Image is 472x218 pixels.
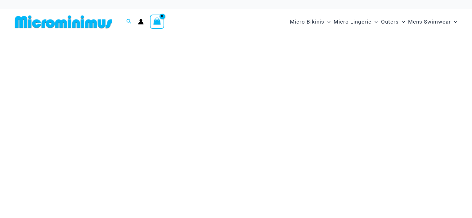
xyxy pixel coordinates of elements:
[150,15,164,29] a: View Shopping Cart, empty
[138,19,144,24] a: Account icon link
[399,14,405,30] span: Menu Toggle
[12,15,115,29] img: MM SHOP LOGO FLAT
[380,12,407,31] a: OutersMenu ToggleMenu Toggle
[126,18,132,26] a: Search icon link
[288,12,332,31] a: Micro BikinisMenu ToggleMenu Toggle
[371,14,378,30] span: Menu Toggle
[324,14,330,30] span: Menu Toggle
[334,14,371,30] span: Micro Lingerie
[407,12,459,31] a: Mens SwimwearMenu ToggleMenu Toggle
[451,14,457,30] span: Menu Toggle
[290,14,324,30] span: Micro Bikinis
[332,12,379,31] a: Micro LingerieMenu ToggleMenu Toggle
[408,14,451,30] span: Mens Swimwear
[287,11,460,32] nav: Site Navigation
[381,14,399,30] span: Outers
